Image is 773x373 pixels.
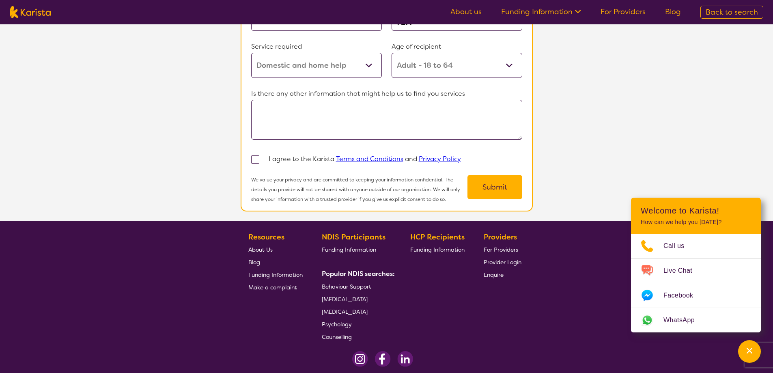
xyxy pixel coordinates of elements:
span: [MEDICAL_DATA] [322,295,368,303]
p: We value your privacy and are committed to keeping your information confidential. The details you... [251,175,467,204]
h2: Welcome to Karista! [641,206,751,216]
span: For Providers [484,246,518,253]
a: Enquire [484,268,521,281]
a: Funding Information [501,7,581,17]
span: Behaviour Support [322,283,371,290]
a: Behaviour Support [322,280,392,293]
a: For Providers [484,243,521,256]
a: Terms and Conditions [336,155,403,163]
div: Channel Menu [631,198,761,332]
span: Funding Information [322,246,376,253]
a: Blog [248,256,303,268]
b: Resources [248,232,284,242]
button: Channel Menu [738,340,761,363]
b: Popular NDIS searches: [322,270,395,278]
b: Providers [484,232,517,242]
img: Karista logo [10,6,51,18]
a: About us [450,7,482,17]
b: HCP Recipients [410,232,465,242]
a: [MEDICAL_DATA] [322,293,392,305]
span: Provider Login [484,259,521,266]
a: Back to search [700,6,763,19]
a: Funding Information [410,243,465,256]
span: Call us [663,240,694,252]
span: Make a complaint [248,284,297,291]
a: For Providers [601,7,646,17]
a: Funding Information [248,268,303,281]
p: Is there any other information that might help us to find you services [251,88,522,100]
p: How can we help you [DATE]? [641,219,751,226]
span: Counselling [322,333,352,341]
span: Back to search [706,7,758,17]
span: Psychology [322,321,352,328]
span: Enquire [484,271,504,278]
img: Facebook [375,351,391,367]
span: Funding Information [248,271,303,278]
a: [MEDICAL_DATA] [322,305,392,318]
a: Funding Information [322,243,392,256]
button: Submit [467,175,522,199]
a: Counselling [322,330,392,343]
a: Make a complaint [248,281,303,293]
a: Privacy Policy [419,155,461,163]
p: I agree to the Karista and [269,153,461,165]
a: Psychology [322,318,392,330]
a: Web link opens in a new tab. [631,308,761,332]
p: Age of recipient [392,41,522,53]
a: Provider Login [484,256,521,268]
b: NDIS Participants [322,232,385,242]
img: LinkedIn [397,351,413,367]
span: WhatsApp [663,314,704,326]
a: About Us [248,243,303,256]
span: Funding Information [410,246,465,253]
span: Live Chat [663,265,702,277]
span: About Us [248,246,273,253]
span: Facebook [663,289,703,302]
ul: Choose channel [631,234,761,332]
img: Instagram [352,351,368,367]
span: [MEDICAL_DATA] [322,308,368,315]
p: Service required [251,41,382,53]
a: Blog [665,7,681,17]
span: Blog [248,259,260,266]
